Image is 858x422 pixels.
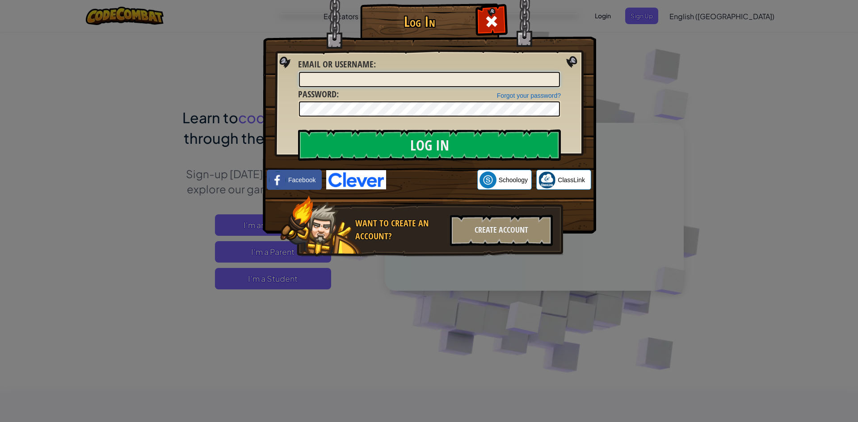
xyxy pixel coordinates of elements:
[499,175,528,184] span: Schoology
[538,171,555,188] img: classlink-logo-small.png
[288,175,315,184] span: Facebook
[386,170,477,190] iframe: Sign in with Google Button
[298,88,336,100] span: Password
[298,130,561,161] input: Log In
[269,171,286,188] img: facebook_small.png
[355,217,445,242] div: Want to create an account?
[497,92,561,99] a: Forgot your password?
[298,88,339,101] label: :
[326,170,386,189] img: clever-logo-blue.png
[558,175,585,184] span: ClassLink
[450,215,553,246] div: Create Account
[362,14,476,29] h1: Log In
[298,58,374,70] span: Email or Username
[479,171,496,188] img: schoology.png
[298,58,376,71] label: :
